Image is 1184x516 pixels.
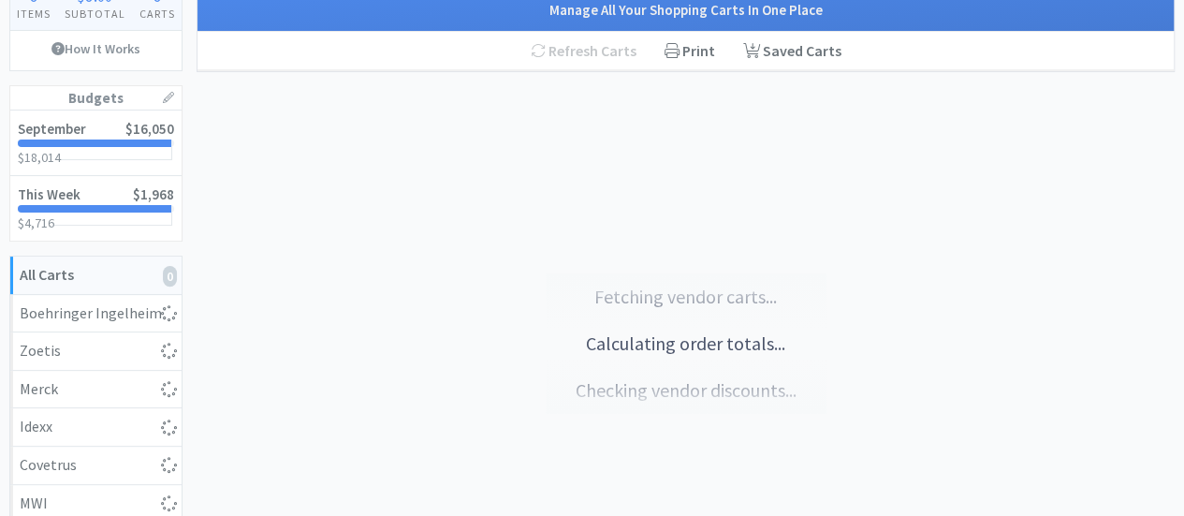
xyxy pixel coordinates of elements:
span: $16,050 [125,120,174,138]
span: $1,968 [133,185,174,203]
div: MWI [20,492,172,516]
a: Zoetis [10,332,182,371]
div: Idexx [20,415,172,439]
strong: All Carts [20,265,74,284]
a: September$16,050$18,014 [10,111,182,176]
h2: September [18,122,86,136]
a: Boehringer Ingelheim [10,295,182,333]
div: Merck [20,377,172,402]
a: All Carts0 [10,257,182,295]
i: 0 [163,266,177,287]
h2: This Week [18,187,80,201]
a: Saved Carts [729,32,855,71]
h4: Subtotal [58,5,133,22]
a: Idexx [10,408,182,447]
div: Boehringer Ingelheim [20,302,172,326]
h4: Items [10,5,58,22]
div: Covetrus [20,453,172,478]
h4: Carts [132,5,182,22]
span: $4,716 [18,214,54,231]
a: Covetrus [10,447,182,485]
span: $18,014 [18,149,61,166]
a: Merck [10,371,182,409]
div: Refresh Carts [517,32,650,71]
a: How It Works [10,31,182,66]
div: Print [650,32,729,71]
div: Zoetis [20,339,172,363]
a: This Week$1,968$4,716 [10,176,182,241]
h1: Budgets [10,86,182,111]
